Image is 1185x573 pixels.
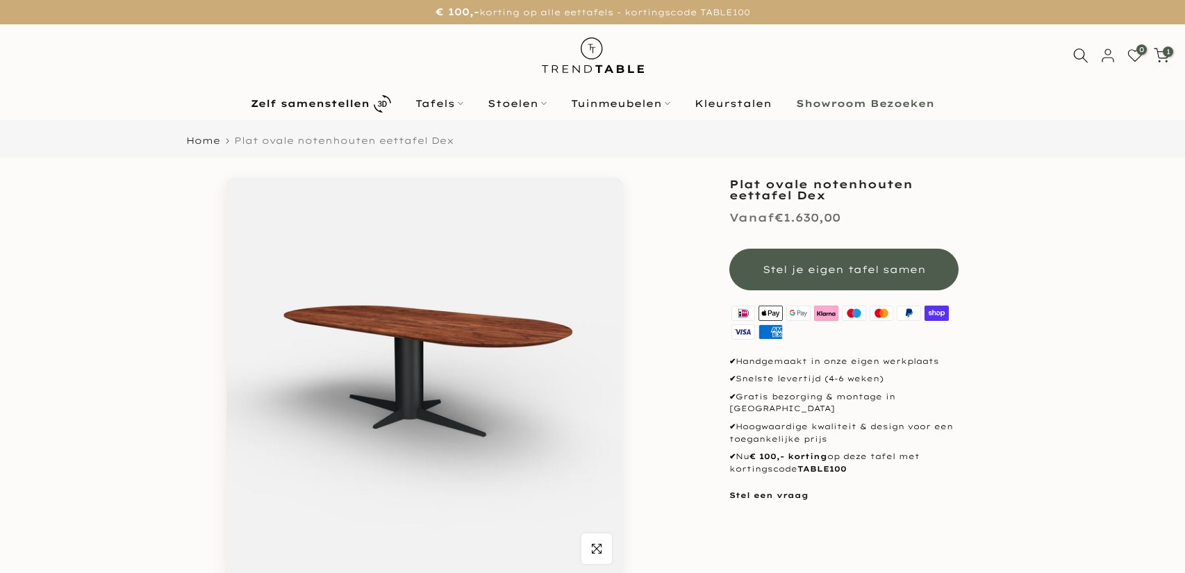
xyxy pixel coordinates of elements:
p: Snelste levertijd (4-6 weken) [729,373,959,385]
strong: ✔ [729,392,736,401]
strong: € 100,- [436,6,479,18]
a: Zelf samenstellen [239,92,404,116]
img: paypal [895,304,923,323]
strong: € 100,- korting [749,451,827,461]
img: apple pay [757,304,785,323]
a: Kleurstalen [683,95,784,112]
b: Showroom Bezoeken [796,99,934,108]
span: 1 [1163,47,1173,57]
span: Vanaf [729,210,774,224]
div: €1.630,00 [729,208,840,228]
img: master [868,304,895,323]
img: klarna [812,304,840,323]
a: Tafels [404,95,476,112]
h1: Plat ovale notenhouten eettafel Dex [729,178,959,201]
img: maestro [840,304,868,323]
a: Stoelen [476,95,559,112]
strong: ✔ [729,422,736,431]
a: Stel een vraag [729,490,809,500]
span: Plat ovale notenhouten eettafel Dex [234,135,454,146]
p: korting op alle eettafels - kortingscode TABLE100 [17,3,1168,21]
p: Nu op deze tafel met kortingscode [729,451,959,475]
iframe: toggle-frame [1,502,71,572]
a: 0 [1127,48,1143,63]
strong: ✔ [729,356,736,366]
img: shopify pay [923,304,951,323]
p: Hoogwaardige kwaliteit & design voor een toegankelijke prijs [729,421,959,445]
img: american express [757,323,785,342]
img: visa [729,323,757,342]
img: google pay [785,304,813,323]
span: Stel je eigen tafel samen [763,263,926,276]
a: Tuinmeubelen [559,95,683,112]
strong: ✔ [729,374,736,383]
strong: ✔ [729,451,736,461]
p: Handgemaakt in onze eigen werkplaats [729,356,959,368]
p: Gratis bezorging & montage in [GEOGRAPHIC_DATA] [729,391,959,415]
span: 0 [1136,44,1147,55]
img: trend-table [532,24,654,86]
a: 1 [1154,48,1169,63]
a: Showroom Bezoeken [784,95,947,112]
img: ideal [729,304,757,323]
a: Home [186,136,220,145]
button: Stel je eigen tafel samen [729,249,959,290]
b: Zelf samenstellen [251,99,370,108]
strong: TABLE100 [797,464,847,474]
